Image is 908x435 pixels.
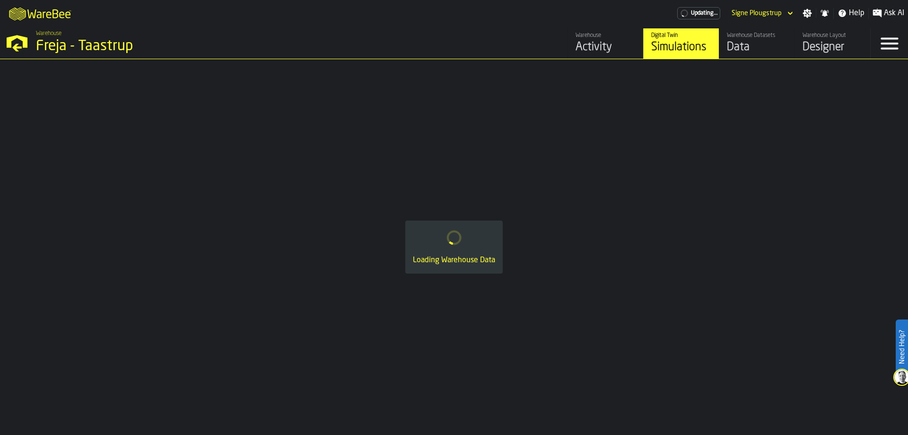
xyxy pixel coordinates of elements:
[728,8,795,19] div: DropdownMenuValue-Signe Plougstrup
[567,28,643,59] a: link-to-/wh/i/36c4991f-68ef-4ca7-ab45-a2252c911eea/feed/
[803,32,863,39] div: Warehouse Layout
[794,28,870,59] a: link-to-/wh/i/36c4991f-68ef-4ca7-ab45-a2252c911eea/designer
[897,320,907,373] label: Need Help?
[677,7,720,19] a: link-to-/wh/i/36c4991f-68ef-4ca7-ab45-a2252c911eea/pricing/
[643,28,719,59] a: link-to-/wh/i/36c4991f-68ef-4ca7-ab45-a2252c911eea/simulations
[576,40,636,55] div: Activity
[651,40,711,55] div: Simulations
[834,8,868,19] label: button-toggle-Help
[36,38,291,55] div: Freja - Taastrup
[36,30,61,37] span: Warehouse
[849,8,864,19] span: Help
[799,9,816,18] label: button-toggle-Settings
[719,28,794,59] a: link-to-/wh/i/36c4991f-68ef-4ca7-ab45-a2252c911eea/data
[727,32,787,39] div: Warehouse Datasets
[576,32,636,39] div: Warehouse
[869,8,908,19] label: button-toggle-Ask AI
[677,7,720,19] div: Menu Subscription
[732,9,782,17] div: DropdownMenuValue-Signe Plougstrup
[691,10,718,17] span: Updating...
[413,255,495,266] div: Loading Warehouse Data
[727,40,787,55] div: Data
[816,9,833,18] label: button-toggle-Notifications
[803,40,863,55] div: Designer
[871,28,908,59] label: button-toggle-Menu
[651,32,711,39] div: Digital Twin
[884,8,904,19] span: Ask AI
